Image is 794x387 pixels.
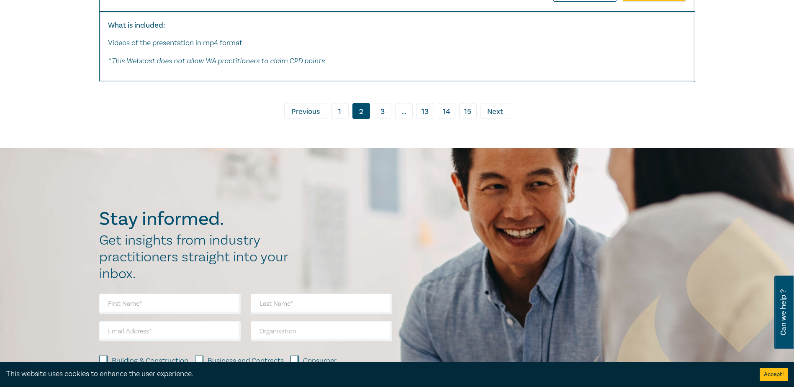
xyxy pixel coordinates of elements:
input: Organisation [251,321,392,341]
a: 14 [438,103,455,119]
label: Consumer [303,356,337,366]
a: 13 [416,103,434,119]
strong: What is included: [108,21,165,30]
div: This website uses cookies to enhance the user experience. [6,369,747,379]
p: Videos of the presentation in mp4 format. [108,38,686,49]
span: Previous [291,106,320,117]
a: 15 [459,103,477,119]
a: 3 [374,103,391,119]
label: Building & Construction [112,356,188,366]
h2: Get insights from industry practitioners straight into your inbox. [99,232,297,282]
label: Business and Contracts [208,356,284,366]
a: 1 [331,103,349,119]
span: Next [487,106,503,117]
a: 2 [352,103,370,119]
input: Email Address* [99,321,241,341]
input: First Name* [99,294,241,314]
a: Next [481,103,510,119]
button: Accept cookies [760,368,788,381]
em: * This Webcast does not allow WA practitioners to claim CPD points [108,56,325,65]
span: Can we help ? [779,281,787,344]
input: Last Name* [251,294,392,314]
span: ... [395,103,413,119]
h2: Stay informed. [99,208,297,230]
a: Previous [284,103,327,119]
